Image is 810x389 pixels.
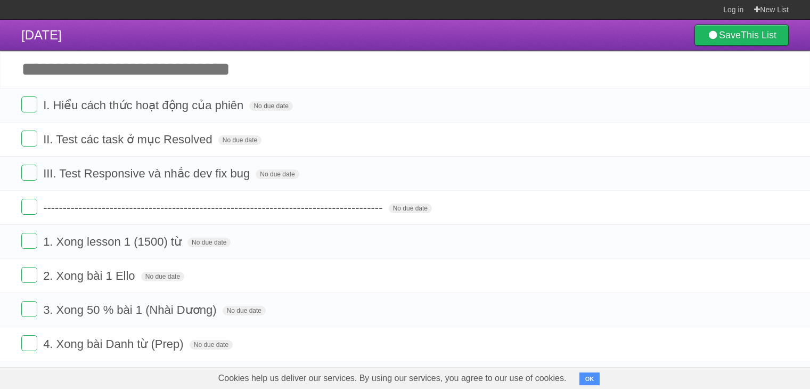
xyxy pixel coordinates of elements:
[187,238,231,247] span: No due date
[43,337,186,351] span: 4. Xong bài Danh từ (Prep)
[21,199,37,215] label: Done
[694,25,789,46] a: SaveThis List
[21,131,37,147] label: Done
[190,340,233,350] span: No due date
[43,269,137,282] span: 2. Xong bài 1 Ello
[21,335,37,351] label: Done
[741,30,776,40] b: This List
[43,201,385,214] span: ---------------------------------------------------------------------------------------
[389,204,432,213] span: No due date
[579,372,600,385] button: OK
[256,169,299,179] span: No due date
[218,135,261,145] span: No due date
[208,368,577,389] span: Cookies help us deliver our services. By using our services, you agree to our use of cookies.
[21,165,37,181] label: Done
[21,96,37,112] label: Done
[223,306,266,315] span: No due date
[21,267,37,283] label: Done
[21,28,62,42] span: [DATE]
[141,272,184,281] span: No due date
[249,101,292,111] span: No due date
[43,235,184,248] span: 1. Xong lesson 1 (1500) từ
[43,133,215,146] span: II. Test các task ở mục Resolved
[43,303,219,317] span: 3. Xong 50 % bài 1 (Nhài Dương)
[21,233,37,249] label: Done
[43,167,252,180] span: III. Test Responsive và nhắc dev fix bug
[21,301,37,317] label: Done
[43,99,246,112] span: I. Hiểu cách thức hoạt động của phiên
